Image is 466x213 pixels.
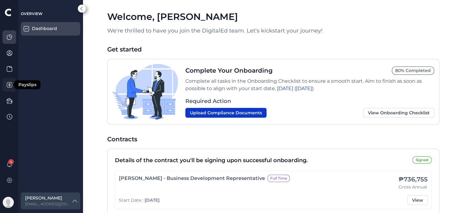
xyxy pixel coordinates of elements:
[119,197,160,203] div: Start Date :
[107,10,439,24] div: Welcome , [PERSON_NAME]
[277,86,314,91] span: [DATE] ([DATE])
[107,45,439,54] div: Get started
[407,195,428,205] button: View
[107,135,439,144] div: Contracts
[185,108,267,118] button: Upload Compliance Documents
[8,159,14,165] span: 4
[363,108,434,118] button: View Onboarding Checklist
[107,27,439,35] p: We're thrilled to have you join the DigitalEd team. Let's kickstart your journey!
[392,67,434,75] div: 80% Completed
[25,201,71,207] label: vpuro1988@gmail.com
[412,156,432,164] div: Signed
[18,82,36,87] span: Payslips
[185,66,273,75] div: Complete Your Onboarding
[119,175,265,190] div: [PERSON_NAME] - Business Development Representative
[267,175,290,182] div: Full Time
[2,197,14,209] img: Avatar
[185,78,434,92] div: Complete all tasks in the Onboarding Checklist to ensure a smooth start. Aim to finish as soon as...
[145,197,160,203] span: [DATE]
[115,156,308,165] div: Details of the contract you'll be signing upon successful onboarding.
[399,175,428,184] div: ₱736,755
[25,195,71,201] label: [PERSON_NAME]
[32,25,57,32] div: Dashboard
[185,97,434,105] div: Required Action
[21,11,43,16] span: OVERVIEW
[399,184,428,190] div: Gross Annual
